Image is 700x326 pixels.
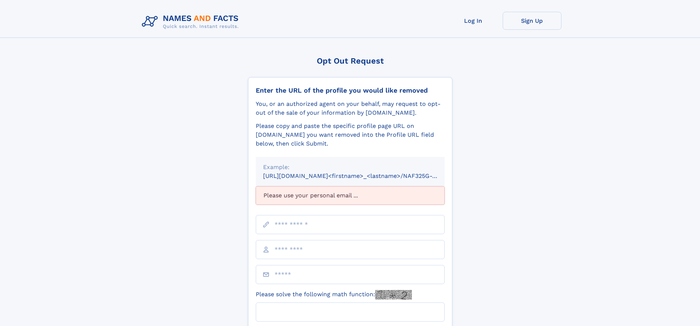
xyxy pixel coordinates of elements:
div: Opt Out Request [248,56,452,65]
label: Please solve the following math function: [256,290,412,300]
div: You, or an authorized agent on your behalf, may request to opt-out of the sale of your informatio... [256,100,445,117]
img: Logo Names and Facts [139,12,245,32]
div: Example: [263,163,437,172]
div: Please copy and paste the specific profile page URL on [DOMAIN_NAME] you want removed into the Pr... [256,122,445,148]
div: Please use your personal email ... [256,186,445,205]
a: Log In [444,12,503,30]
div: Enter the URL of the profile you would like removed [256,86,445,94]
a: Sign Up [503,12,561,30]
small: [URL][DOMAIN_NAME]<firstname>_<lastname>/NAF325G-xxxxxxxx [263,172,459,179]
